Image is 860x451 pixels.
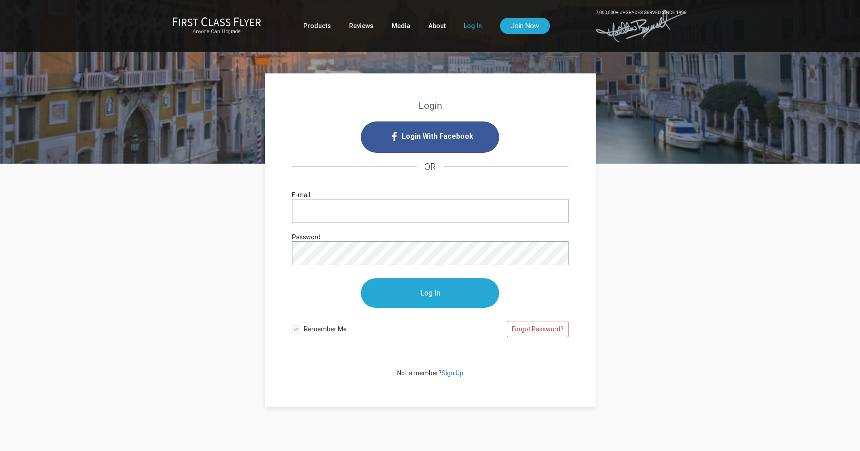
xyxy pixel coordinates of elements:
img: First Class Flyer [172,17,261,26]
strong: Login [418,100,442,111]
small: Anyone Can Upgrade [172,29,261,35]
span: Login With Facebook [402,129,473,144]
a: About [428,18,446,34]
a: Join Now [500,18,550,34]
a: First Class FlyerAnyone Can Upgrade [172,17,261,35]
a: Log In [464,18,482,34]
label: E-mail [292,190,310,200]
a: Forgot Password? [507,321,568,337]
a: Reviews [349,18,374,34]
a: Products [303,18,331,34]
span: Not a member? [397,369,463,377]
h4: OR [292,153,568,181]
i: Login with Facebook [361,121,499,153]
input: Log In [361,278,499,308]
span: Remember Me [304,320,430,334]
a: Sign Up [442,369,463,377]
a: Media [392,18,410,34]
label: Password [292,232,321,242]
